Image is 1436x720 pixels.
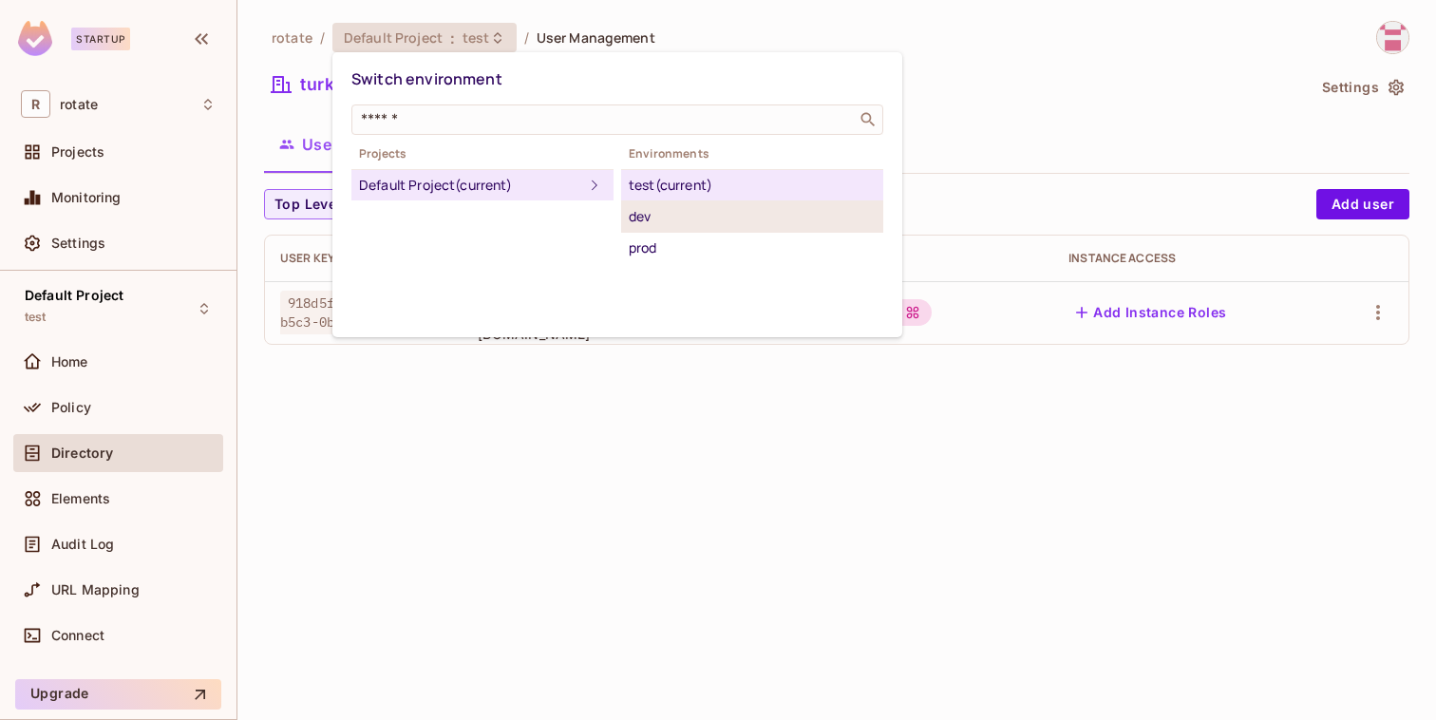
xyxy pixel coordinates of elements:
span: Environments [621,146,883,161]
div: Default Project (current) [359,174,583,197]
span: Projects [351,146,614,161]
div: test (current) [629,174,876,197]
div: dev [629,205,876,228]
div: prod [629,237,876,259]
span: Switch environment [351,68,502,89]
